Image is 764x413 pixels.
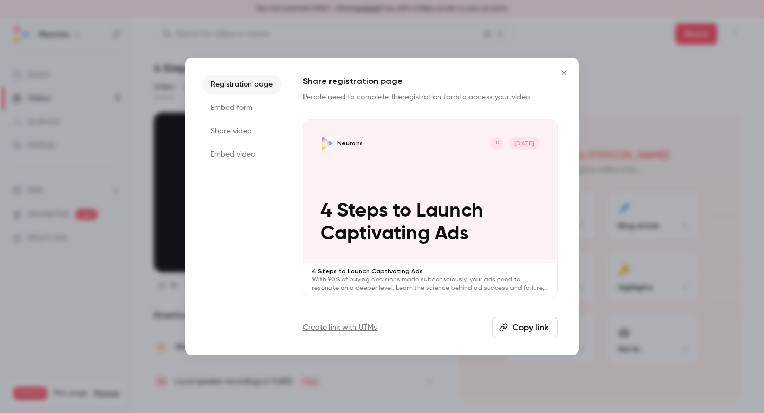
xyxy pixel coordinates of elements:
[303,119,558,297] a: 4 Steps to Launch Captivating AdsNeuronsD[DATE]4 Steps to Launch Captivating Ads4 Steps to Launch...
[303,322,377,333] a: Create link with UTMs
[320,200,540,246] p: 4 Steps to Launch Captivating Ads
[202,122,282,141] li: Share video
[490,136,505,151] div: D
[553,62,575,83] button: Close
[312,276,549,292] p: With 90% of buying decisions made subconsciously, your ads need to resonate on a deeper level. Le...
[312,267,549,276] p: 4 Steps to Launch Captivating Ads
[202,98,282,117] li: Embed form
[303,75,558,88] h1: Share registration page
[337,139,363,148] p: Neurons
[492,317,558,338] button: Copy link
[303,92,558,102] p: People need to complete the to access your video
[202,75,282,94] li: Registration page
[320,137,333,150] img: 4 Steps to Launch Captivating Ads
[509,137,540,150] span: [DATE]
[202,145,282,164] li: Embed video
[402,93,459,101] a: registration form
